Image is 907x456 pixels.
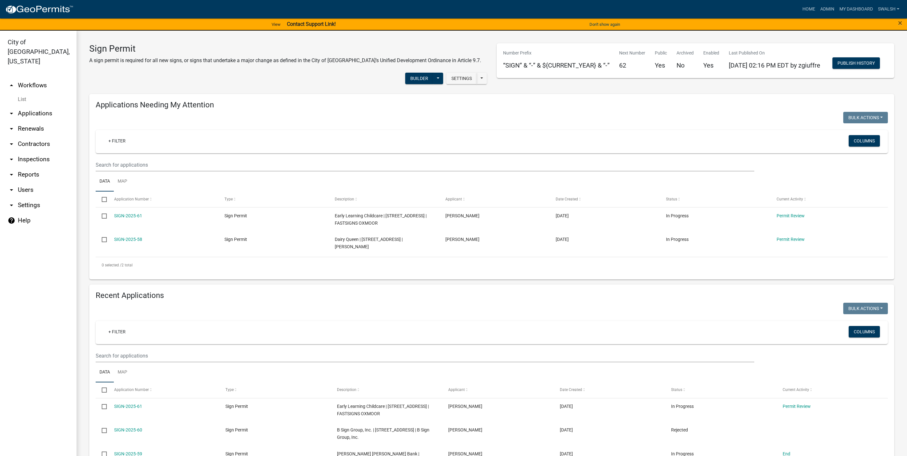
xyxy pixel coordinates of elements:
[665,382,777,398] datatable-header-cell: Status
[843,112,888,123] button: Bulk Actions
[439,192,550,207] datatable-header-cell: Applicant
[843,303,888,314] button: Bulk Actions
[224,237,247,242] span: Sign Permit
[442,382,554,398] datatable-header-cell: Applicant
[560,387,582,392] span: Date Created
[331,382,442,398] datatable-header-cell: Description
[666,197,677,201] span: Status
[560,427,573,432] span: 09/16/2025
[448,404,482,409] span: Don Wallis
[96,349,754,362] input: Search for applications
[849,326,880,337] button: Columns
[560,404,573,409] span: 09/16/2025
[8,82,15,89] i: arrow_drop_up
[96,192,108,207] datatable-header-cell: Select
[225,404,248,409] span: Sign Permit
[102,263,121,267] span: 0 selected /
[8,201,15,209] i: arrow_drop_down
[96,171,114,192] a: Data
[556,213,569,218] span: 09/16/2025
[729,50,820,56] p: Last Published On
[335,237,403,249] span: Dairy Queen | 1710 Veterans Parkway | John S. Odom
[666,237,689,242] span: In Progress
[660,192,770,207] datatable-header-cell: Status
[783,404,811,409] a: Permit Review
[619,50,645,56] p: Next Number
[771,192,881,207] datatable-header-cell: Current Activity
[8,110,15,117] i: arrow_drop_down
[287,21,336,27] strong: Contact Support Link!
[703,62,719,69] h5: Yes
[114,197,149,201] span: Application Number
[114,237,142,242] a: SIGN-2025-58
[619,62,645,69] h5: 62
[114,213,142,218] a: SIGN-2025-61
[114,404,142,409] a: SIGN-2025-61
[8,186,15,194] i: arrow_drop_down
[671,387,682,392] span: Status
[405,73,433,84] button: Builder
[445,197,462,201] span: Applicant
[800,3,818,15] a: Home
[225,387,234,392] span: Type
[329,192,439,207] datatable-header-cell: Description
[8,156,15,163] i: arrow_drop_down
[503,50,610,56] p: Number Prefix
[269,19,283,30] a: View
[837,3,875,15] a: My Dashboard
[89,57,481,64] p: A sign permit is required for all new signs, or signs that undertake a major change as defined in...
[587,19,623,30] button: Don't show again
[89,43,481,54] h3: Sign Permit
[96,291,888,300] h4: Recent Applications
[729,62,820,69] span: [DATE] 02:16 PM EDT by zgiuffre
[849,135,880,147] button: Columns
[448,427,482,432] span: Laura Johnston
[671,404,694,409] span: In Progress
[448,387,465,392] span: Applicant
[114,171,131,192] a: Map
[96,158,754,171] input: Search for applications
[337,427,429,440] span: B Sign Group, Inc. | 4239 Earnings Way | B Sign Group, Inc.
[898,19,902,27] button: Close
[96,362,114,383] a: Data
[108,192,218,207] datatable-header-cell: Application Number
[445,213,479,218] span: Don Wallis
[818,3,837,15] a: Admin
[8,217,15,224] i: help
[114,362,131,383] a: Map
[556,237,569,242] span: 09/15/2025
[777,213,805,218] a: Permit Review
[677,50,694,56] p: Archived
[556,197,578,201] span: Date Created
[337,387,356,392] span: Description
[446,73,477,84] button: Settings
[666,213,689,218] span: In Progress
[114,427,142,432] a: SIGN-2025-60
[783,387,809,392] span: Current Activity
[655,50,667,56] p: Public
[445,237,479,242] span: John Odom
[777,197,803,201] span: Current Activity
[335,197,354,201] span: Description
[225,427,248,432] span: Sign Permit
[96,100,888,110] h4: Applications Needing My Attention
[875,3,902,15] a: swalsh
[96,257,888,273] div: 2 total
[503,62,610,69] h5: “SIGN” & “-” & ${CURRENT_YEAR} & “-”
[898,18,902,27] span: ×
[103,135,131,147] a: + Filter
[96,382,108,398] datatable-header-cell: Select
[703,50,719,56] p: Enabled
[103,326,131,337] a: + Filter
[8,140,15,148] i: arrow_drop_down
[108,382,219,398] datatable-header-cell: Application Number
[218,192,329,207] datatable-header-cell: Type
[777,237,805,242] a: Permit Review
[655,62,667,69] h5: Yes
[335,213,427,226] span: Early Learning Childcare | 1604 E 10th Street | FASTSIGNS OXMOOR
[553,382,665,398] datatable-header-cell: Date Created
[550,192,660,207] datatable-header-cell: Date Created
[224,213,247,218] span: Sign Permit
[224,197,233,201] span: Type
[832,61,880,66] wm-modal-confirm: Workflow Publish History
